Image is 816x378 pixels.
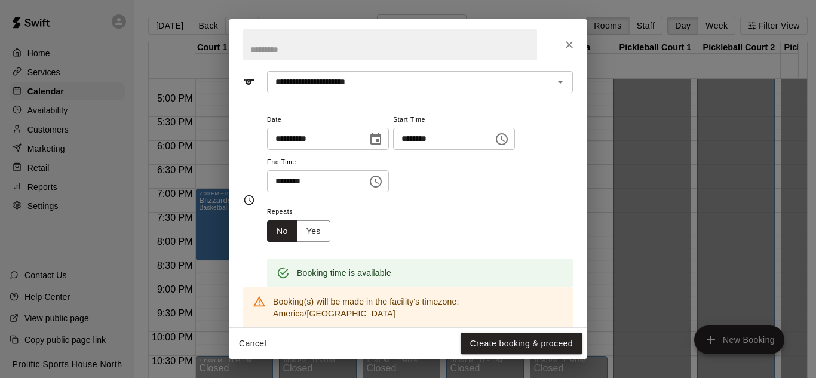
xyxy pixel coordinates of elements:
button: Choose time, selected time is 8:00 PM [364,170,388,193]
button: Close [559,34,580,56]
button: Cancel [234,333,272,355]
button: Choose time, selected time is 6:00 PM [490,127,514,151]
button: Create booking & proceed [461,333,582,355]
div: outlined button group [267,220,330,242]
span: Date [267,112,389,128]
button: No [267,220,297,242]
span: End Time [267,155,389,171]
svg: Service [243,76,255,88]
div: Booking(s) will be made in the facility's timezone: America/[GEOGRAPHIC_DATA] [273,291,563,324]
span: Start Time [393,112,515,128]
span: Repeats [267,204,340,220]
button: Choose date, selected date is Aug 20, 2025 [364,127,388,151]
div: Booking time is available [297,262,391,284]
button: Yes [297,220,330,242]
button: Open [552,73,569,90]
svg: Timing [243,194,255,206]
